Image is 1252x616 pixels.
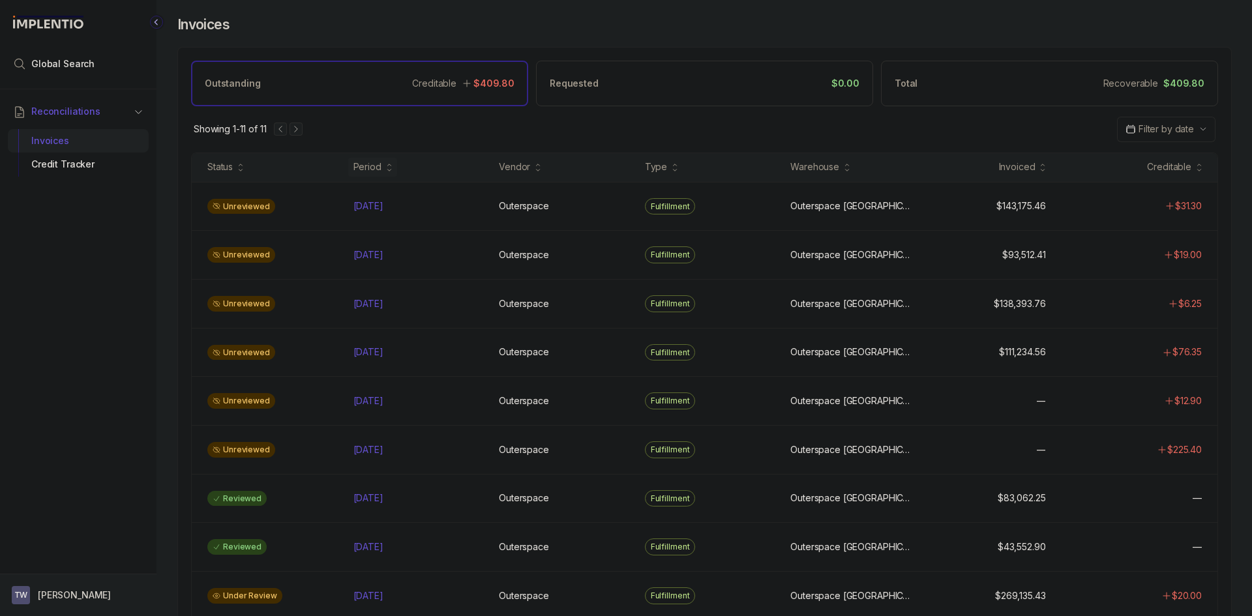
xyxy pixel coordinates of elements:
[205,77,260,90] p: Outstanding
[499,540,549,553] p: Outerspace
[651,248,690,261] p: Fulfillment
[651,589,690,602] p: Fulfillment
[353,589,383,602] p: [DATE]
[651,443,690,456] p: Fulfillment
[1125,123,1194,136] search: Date Range Picker
[353,540,383,553] p: [DATE]
[790,345,910,359] p: Outerspace [GEOGRAPHIC_DATA]
[1193,540,1202,553] p: —
[194,123,266,136] div: Remaining page entries
[207,160,233,173] div: Status
[194,123,266,136] p: Showing 1-11 of 11
[998,540,1046,553] p: $43,552.90
[31,105,100,118] span: Reconciliations
[1139,123,1194,134] span: Filter by date
[8,126,149,179] div: Reconciliations
[895,77,917,90] p: Total
[499,160,530,173] div: Vendor
[353,345,383,359] p: [DATE]
[651,540,690,553] p: Fulfillment
[1002,248,1046,261] p: $93,512.41
[994,297,1045,310] p: $138,393.76
[499,345,549,359] p: Outerspace
[353,248,383,261] p: [DATE]
[177,16,230,34] h4: Invoices
[790,297,910,310] p: Outerspace [GEOGRAPHIC_DATA]
[1163,77,1204,90] p: $409.80
[207,393,275,409] div: Unreviewed
[31,57,95,70] span: Global Search
[1117,117,1215,141] button: Date Range Picker
[651,346,690,359] p: Fulfillment
[1172,589,1202,602] p: $20.00
[499,443,549,456] p: Outerspace
[651,492,690,505] p: Fulfillment
[1193,491,1202,505] p: —
[499,199,549,213] p: Outerspace
[18,153,138,176] div: Credit Tracker
[651,200,690,213] p: Fulfillment
[999,160,1036,173] div: Invoiced
[651,394,690,407] p: Fulfillment
[995,589,1045,602] p: $269,135.43
[1037,443,1046,456] p: —
[353,297,383,310] p: [DATE]
[12,586,145,604] button: User initials[PERSON_NAME]
[207,296,275,312] div: Unreviewed
[1172,345,1202,359] p: $76.35
[790,589,910,602] p: Outerspace [GEOGRAPHIC_DATA]
[1037,394,1046,407] p: —
[790,491,910,505] p: Outerspace [GEOGRAPHIC_DATA]
[353,160,381,173] div: Period
[8,97,149,126] button: Reconciliations
[473,77,514,90] p: $409.80
[499,394,549,407] p: Outerspace
[207,588,282,604] div: Under Review
[1174,394,1202,407] p: $12.90
[1175,199,1202,213] p: $31.30
[353,394,383,407] p: [DATE]
[999,345,1045,359] p: $111,234.56
[207,539,267,555] div: Reviewed
[207,199,275,214] div: Unreviewed
[207,442,275,458] div: Unreviewed
[207,247,275,263] div: Unreviewed
[12,586,30,604] span: User initials
[996,199,1045,213] p: $143,175.46
[790,394,910,407] p: Outerspace [GEOGRAPHIC_DATA]
[790,443,910,456] p: Outerspace [GEOGRAPHIC_DATA]
[645,160,667,173] div: Type
[499,491,549,505] p: Outerspace
[1103,77,1158,90] p: Recoverable
[353,491,383,505] p: [DATE]
[18,129,138,153] div: Invoices
[499,297,549,310] p: Outerspace
[790,199,910,213] p: Outerspace [GEOGRAPHIC_DATA]
[149,14,164,30] div: Collapse Icon
[790,160,839,173] div: Warehouse
[790,540,910,553] p: Outerspace [GEOGRAPHIC_DATA]
[499,248,549,261] p: Outerspace
[207,491,267,506] div: Reviewed
[651,297,690,310] p: Fulfillment
[550,77,599,90] p: Requested
[1167,443,1202,456] p: $225.40
[831,77,859,90] p: $0.00
[412,77,456,90] p: Creditable
[207,345,275,360] div: Unreviewed
[38,589,111,602] p: [PERSON_NAME]
[790,248,910,261] p: Outerspace [GEOGRAPHIC_DATA]
[998,491,1046,505] p: $83,062.25
[499,589,549,602] p: Outerspace
[1178,297,1202,310] p: $6.25
[1147,160,1191,173] div: Creditable
[353,443,383,456] p: [DATE]
[1174,248,1202,261] p: $19.00
[353,199,383,213] p: [DATE]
